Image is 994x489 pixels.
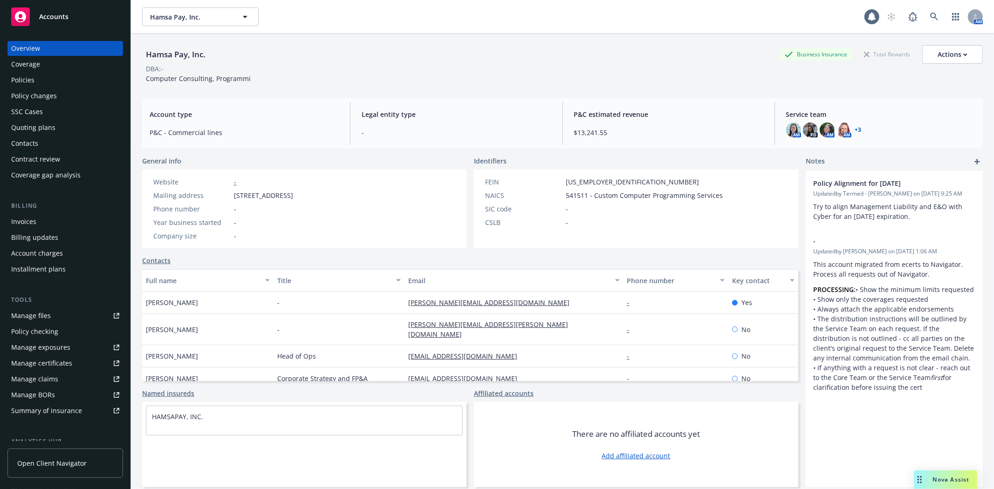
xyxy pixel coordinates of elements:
span: [PERSON_NAME] [146,325,198,334]
a: - [627,325,637,334]
span: - [277,298,280,307]
strong: PROCESSING: [813,285,856,294]
p: This account migrated from ecerts to Navigator. Process all requests out of Navigator. [813,259,975,279]
span: - [566,217,568,227]
a: Summary of insurance [7,403,123,418]
span: [PERSON_NAME] [146,298,198,307]
button: Nova Assist [914,470,977,489]
div: Invoices [11,214,36,229]
a: Affiliated accounts [474,388,534,398]
span: Accounts [39,13,69,20]
div: Actions [938,46,967,63]
div: SSC Cases [11,104,43,119]
span: Updated by Termed - [PERSON_NAME] on [DATE] 9:25 AM [813,190,975,198]
img: photo [803,122,818,137]
button: Full name [142,269,274,292]
span: P&C - Commercial lines [150,128,339,137]
a: Switch app [946,7,965,26]
div: Hamsa Pay, Inc. [142,48,209,61]
a: Contacts [7,136,123,151]
a: Report a Bug [904,7,922,26]
div: FEIN [485,177,562,187]
span: - [362,128,551,137]
span: General info [142,156,181,166]
div: Year business started [153,217,230,227]
span: Notes [806,156,825,167]
div: Manage exposures [11,340,70,355]
div: Policies [11,73,34,88]
div: Coverage gap analysis [11,168,81,183]
a: Named insureds [142,388,194,398]
a: Billing updates [7,230,123,245]
a: Installment plans [7,262,123,277]
span: $13,241.55 [574,128,763,137]
em: first [931,373,943,382]
span: Head of Ops [277,351,316,361]
div: Manage files [11,308,51,323]
button: Phone number [624,269,728,292]
span: - [813,236,951,246]
span: No [741,325,750,334]
button: Key contact [728,269,798,292]
span: Identifiers [474,156,507,166]
div: Manage BORs [11,387,55,402]
a: Manage certificates [7,356,123,371]
div: Key contact [732,276,784,285]
div: Account charges [11,246,63,261]
div: -Updatedby [PERSON_NAME] on [DATE] 1:06 AMThis account migrated from ecerts to Navigator. Process... [806,229,983,400]
div: Title [277,276,391,285]
a: Invoices [7,214,123,229]
a: Start snowing [882,7,901,26]
div: Policy Alignment for [DATE]Updatedby Termed - [PERSON_NAME] on [DATE] 9:25 AMTry to align Managem... [806,171,983,229]
div: Summary of insurance [11,403,82,418]
a: Accounts [7,4,123,30]
a: Manage exposures [7,340,123,355]
span: - [234,231,236,241]
span: [PERSON_NAME] [146,351,198,361]
a: [EMAIL_ADDRESS][DOMAIN_NAME] [408,374,525,383]
span: There are no affiliated accounts yet [572,428,700,440]
span: P&C estimated revenue [574,109,763,119]
span: - [566,204,568,214]
a: - [627,374,637,383]
div: Installment plans [11,262,66,277]
div: SIC code [485,204,562,214]
span: - [234,217,236,227]
p: • Show the minimum limits requested • Show only the coverages requested • Always attach the appli... [813,285,975,392]
div: Coverage [11,57,40,72]
div: Drag to move [914,470,925,489]
span: Policy Alignment for [DATE] [813,178,951,188]
a: Policy changes [7,88,123,103]
div: Phone number [627,276,714,285]
a: Overview [7,41,123,56]
div: Quoting plans [11,120,55,135]
span: 541511 - Custom Computer Programming Services [566,190,723,200]
a: SSC Cases [7,104,123,119]
span: Account type [150,109,339,119]
div: DBA: - [146,64,163,74]
span: Try to align Management Liability and E&O with Cyber for an [DATE] expiration. [813,202,964,221]
span: Corporate Strategy and FP&A [277,374,368,383]
div: Website [153,177,230,187]
a: [PERSON_NAME][EMAIL_ADDRESS][DOMAIN_NAME] [408,298,577,307]
div: Analytics hub [7,437,123,446]
a: Policy checking [7,324,123,339]
span: - [277,325,280,334]
span: Legal entity type [362,109,551,119]
a: Contract review [7,152,123,167]
div: Phone number [153,204,230,214]
img: photo [786,122,801,137]
a: +3 [855,127,862,133]
a: Contacts [142,256,171,265]
span: No [741,374,750,383]
img: photo [820,122,835,137]
a: Add affiliated account [602,451,671,461]
span: [US_EMPLOYER_IDENTIFICATION_NUMBER] [566,177,699,187]
a: [EMAIL_ADDRESS][DOMAIN_NAME] [408,352,525,360]
span: Updated by [PERSON_NAME] on [DATE] 1:06 AM [813,247,975,256]
div: Policy checking [11,324,58,339]
div: Total Rewards [859,48,915,60]
a: Policies [7,73,123,88]
span: [PERSON_NAME] [146,374,198,383]
span: Hamsa Pay, Inc. [150,12,231,22]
